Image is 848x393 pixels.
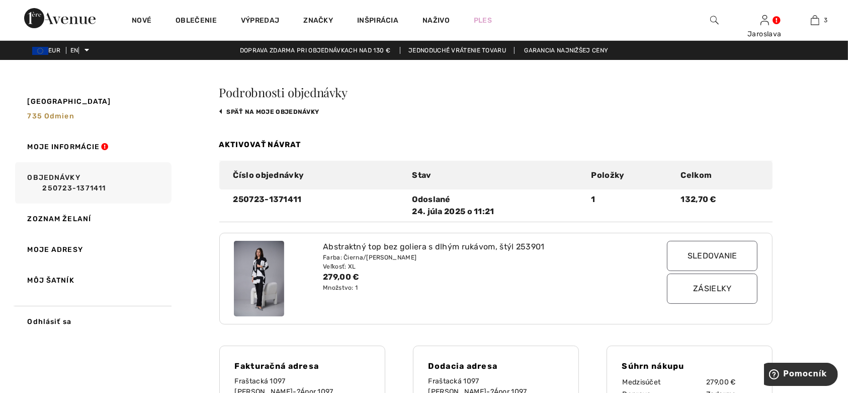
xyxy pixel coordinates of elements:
font: Číslo objednávky [233,170,304,180]
font: Moje informácie [28,143,100,151]
iframe: Otvorí sa widget, kde nájdete viac informácií [764,363,838,388]
font: Odoslané [412,194,451,204]
font: 735 odmien [28,112,74,120]
font: EUR [48,47,60,54]
a: Nové [132,16,151,27]
font: späť na Moje objednávky [227,108,319,115]
font: 279,00 € [706,378,735,386]
font: Oblečenie [176,16,217,25]
font: Abstraktný top bez goliera s dlhým rukávom, štýl 253901 [323,242,545,251]
input: zásielky [667,274,757,304]
font: Medzisúčet [623,378,661,386]
font: 250723-1371411 [233,194,302,204]
a: Garancia najnižšej ceny [516,47,616,54]
font: EN [70,47,78,54]
font: Nové [132,16,151,25]
font: Súhrn nákupu [622,361,685,371]
font: Zoznam želaní [28,215,92,223]
font: Naživo [422,16,450,25]
font: Stav [412,170,432,180]
font: Jednoduché vrátenie tovaru [408,47,506,54]
a: Prihlásiť sa [760,15,769,25]
img: Moje informácie [760,14,769,26]
img: vyhľadať na webovej stránke [710,14,719,26]
font: 250723-1371411 [43,184,106,192]
font: Ples [474,16,492,25]
font: Fraštacká 1097 [235,377,286,385]
font: 279,00 € [323,272,359,282]
font: 132,70 € [681,194,717,204]
font: Doprava zdarma pri objednávkach nad 130 € [240,47,390,54]
a: Jednoduché vrátenie tovaru [400,47,515,54]
font: Dodacia adresa [429,361,498,371]
font: Odhlásiť sa [28,317,71,326]
a: Výpredaj [241,16,279,27]
font: Môj šatník [28,276,74,285]
img: Euro [32,47,48,55]
font: Inšpirácia [357,16,398,25]
a: Doprava zdarma pri objednávkach nad 130 € [232,47,398,54]
font: Množstvo: 1 [323,284,358,291]
a: Naživo [422,15,450,26]
font: [GEOGRAPHIC_DATA] [28,97,111,106]
font: Značky [303,16,333,25]
a: 3 [790,14,839,26]
a: Aktivovať návrat [219,140,301,149]
img: Moja taška [811,14,819,26]
img: Prvá trieda [24,8,96,28]
font: Jaroslava [747,30,782,38]
font: Celkom [681,170,712,180]
a: Značky [303,16,333,27]
font: Farba: Čierna/[PERSON_NAME] [323,254,416,261]
img: joseph-ribkoff-sweaters-cardigans-black-vanilla_253901_5_4052_search.jpg [234,241,284,316]
a: Ples [474,15,492,26]
font: Podrobnosti objednávky [219,84,348,100]
font: 3 [824,17,828,24]
font: Fraštacká 1097 [429,377,479,385]
font: 24. júla 2025 o 11:21 [412,207,494,216]
input: Sledovanie [667,241,757,271]
font: Objednávky [28,173,80,182]
font: Položky [591,170,625,180]
a: späť na Moje objednávky [219,108,319,115]
font: Garancia najnižšej ceny [524,47,608,54]
font: Moje adresy [28,245,83,254]
font: Fakturačná adresa [235,361,319,371]
font: Veľkosť: XL [323,263,356,270]
font: 1 [591,194,596,204]
font: Výpredaj [241,16,279,25]
a: Oblečenie [176,16,217,27]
